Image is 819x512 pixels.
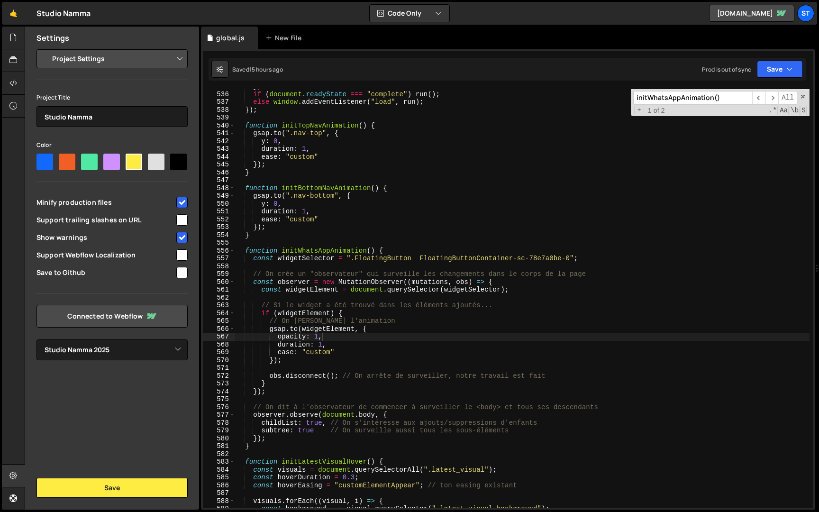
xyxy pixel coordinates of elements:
[203,137,235,146] div: 542
[757,61,803,78] button: Save
[203,348,235,357] div: 569
[36,106,188,127] input: Project name
[709,5,794,22] a: [DOMAIN_NAME]
[203,153,235,161] div: 544
[249,65,283,73] div: 15 hours ago
[203,223,235,231] div: 553
[752,91,765,105] span: ​
[203,106,235,114] div: 538
[203,482,235,490] div: 586
[203,270,235,278] div: 559
[203,357,235,365] div: 570
[203,388,235,396] div: 574
[203,364,235,372] div: 571
[203,310,235,318] div: 564
[2,2,25,25] a: 🤙
[203,129,235,137] div: 541
[216,33,245,43] div: global.js
[203,255,235,263] div: 557
[203,302,235,310] div: 563
[203,216,235,224] div: 552
[203,200,235,208] div: 550
[203,161,235,169] div: 545
[779,106,789,115] span: CaseSensitive Search
[36,305,188,328] a: Connected to Webflow
[36,93,70,102] label: Project Title
[203,466,235,474] div: 584
[633,91,752,105] input: Search for
[203,341,235,349] div: 568
[203,239,235,247] div: 555
[203,122,235,130] div: 540
[36,215,175,225] span: Support trailing slashes on URL
[203,458,235,466] div: 583
[203,317,235,325] div: 565
[768,106,778,115] span: RegExp Search
[634,106,644,115] span: Toggle Replace mode
[203,145,235,153] div: 543
[203,395,235,403] div: 575
[203,427,235,435] div: 579
[778,91,797,105] span: Alt-Enter
[203,474,235,482] div: 585
[203,192,235,200] div: 549
[797,5,814,22] a: St
[36,250,175,260] span: Support Webflow Localization
[36,140,52,150] label: Color
[203,325,235,333] div: 566
[203,176,235,184] div: 547
[203,450,235,458] div: 582
[203,419,235,427] div: 578
[36,233,175,242] span: Show warnings
[203,231,235,239] div: 554
[203,497,235,505] div: 588
[36,8,91,19] div: Studio Namma
[203,184,235,192] div: 548
[203,403,235,411] div: 576
[203,333,235,341] div: 567
[203,169,235,177] div: 546
[203,372,235,380] div: 572
[702,65,751,73] div: Prod is out of sync
[203,278,235,286] div: 560
[36,33,69,43] h2: Settings
[203,380,235,388] div: 573
[790,106,800,115] span: Whole Word Search
[203,114,235,122] div: 539
[203,442,235,450] div: 581
[203,286,235,294] div: 561
[765,91,779,105] span: ​
[36,268,175,277] span: Save to Github
[203,91,235,99] div: 536
[203,435,235,443] div: 580
[644,107,669,115] span: 1 of 2
[203,98,235,106] div: 537
[36,198,175,207] span: Minify production files
[36,478,188,498] button: Save
[203,294,235,302] div: 562
[801,106,807,115] span: Search In Selection
[232,65,283,73] div: Saved
[203,489,235,497] div: 587
[370,5,449,22] button: Code Only
[265,33,305,43] div: New File
[203,411,235,419] div: 577
[203,208,235,216] div: 551
[203,247,235,255] div: 556
[203,263,235,271] div: 558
